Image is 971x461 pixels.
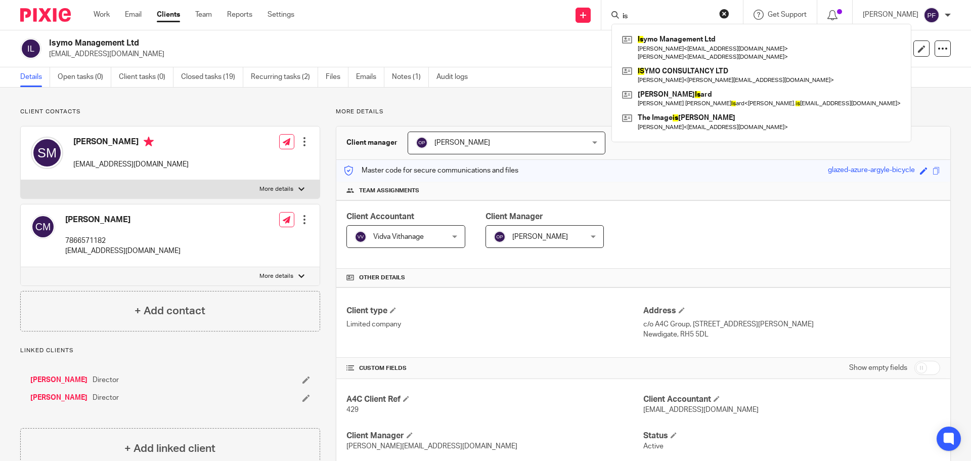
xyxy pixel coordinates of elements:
[346,319,643,329] p: Limited company
[135,303,205,319] h4: + Add contact
[512,233,568,240] span: [PERSON_NAME]
[344,165,518,176] p: Master code for secure communications and files
[434,139,490,146] span: [PERSON_NAME]
[719,9,729,19] button: Clear
[65,246,181,256] p: [EMAIL_ADDRESS][DOMAIN_NAME]
[436,67,475,87] a: Audit logs
[93,393,119,403] span: Director
[643,443,664,450] span: Active
[643,406,759,413] span: [EMAIL_ADDRESS][DOMAIN_NAME]
[144,137,154,147] i: Primary
[20,347,320,355] p: Linked clients
[336,108,951,116] p: More details
[65,236,181,246] p: 7866571182
[49,38,660,49] h2: Isymo Management Ltd
[125,10,142,20] a: Email
[259,185,293,193] p: More details
[31,137,63,169] img: svg%3E
[643,306,940,316] h4: Address
[65,215,181,225] h4: [PERSON_NAME]
[643,319,940,329] p: c/o A4C Group, [STREET_ADDRESS][PERSON_NAME]
[643,394,940,405] h4: Client Accountant
[346,138,398,148] h3: Client manager
[416,137,428,149] img: svg%3E
[20,8,71,22] img: Pixie
[485,213,543,221] span: Client Manager
[923,7,940,23] img: svg%3E
[849,363,907,373] label: Show empty fields
[373,233,424,240] span: Vidva Vithanage
[863,10,918,20] p: [PERSON_NAME]
[20,108,320,116] p: Client contacts
[346,394,643,405] h4: A4C Client Ref
[181,67,243,87] a: Closed tasks (19)
[828,165,915,177] div: glazed-azure-argyle-bicycle
[20,38,41,59] img: svg%3E
[227,10,252,20] a: Reports
[326,67,348,87] a: Files
[346,364,643,372] h4: CUSTOM FIELDS
[30,393,87,403] a: [PERSON_NAME]
[346,443,517,450] span: [PERSON_NAME][EMAIL_ADDRESS][DOMAIN_NAME]
[356,67,384,87] a: Emails
[58,67,111,87] a: Open tasks (0)
[643,329,940,340] p: Newdigate, RH5 5DL
[119,67,173,87] a: Client tasks (0)
[622,12,713,21] input: Search
[93,375,119,385] span: Director
[20,67,50,87] a: Details
[73,137,189,149] h4: [PERSON_NAME]
[251,67,318,87] a: Recurring tasks (2)
[359,187,419,195] span: Team assignments
[346,406,359,413] span: 429
[268,10,294,20] a: Settings
[359,274,405,282] span: Other details
[392,67,429,87] a: Notes (1)
[355,231,367,243] img: svg%3E
[30,375,87,385] a: [PERSON_NAME]
[346,431,643,441] h4: Client Manager
[124,441,215,456] h4: + Add linked client
[73,159,189,170] p: [EMAIL_ADDRESS][DOMAIN_NAME]
[31,215,55,239] img: svg%3E
[494,231,506,243] img: svg%3E
[195,10,212,20] a: Team
[259,272,293,280] p: More details
[94,10,110,20] a: Work
[768,11,807,18] span: Get Support
[346,306,643,316] h4: Client type
[643,431,940,441] h4: Status
[157,10,180,20] a: Clients
[346,213,414,221] span: Client Accountant
[49,49,813,59] p: [EMAIL_ADDRESS][DOMAIN_NAME]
